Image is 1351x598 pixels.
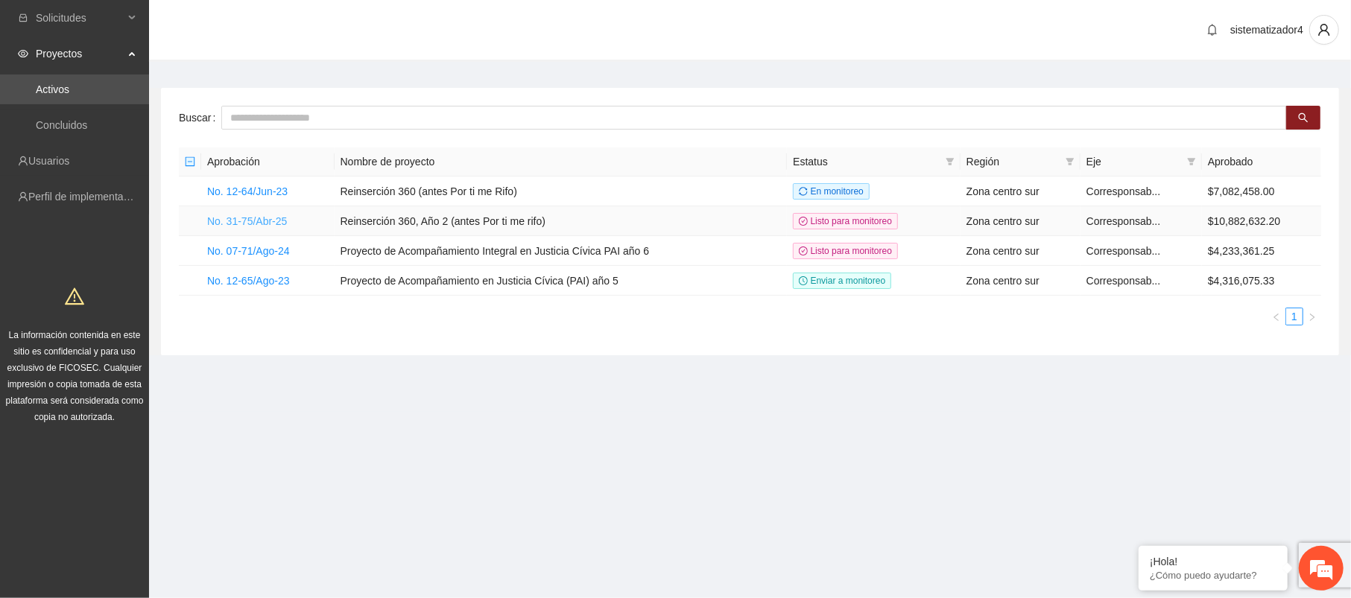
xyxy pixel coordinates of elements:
[179,106,221,130] label: Buscar
[961,266,1081,296] td: Zona centro sur
[1150,556,1276,567] div: ¡Hola!
[1303,308,1321,325] button: right
[1086,245,1161,257] span: Corresponsab...
[207,275,290,287] a: No. 12-65/Ago-23
[1150,570,1276,581] p: ¿Cómo puedo ayudarte?
[1268,308,1285,325] button: left
[65,287,84,306] span: warning
[1286,106,1320,130] button: search
[1303,308,1321,325] li: Next Page
[1298,112,1309,124] span: search
[1187,157,1196,166] span: filter
[1066,157,1075,166] span: filter
[961,236,1081,266] td: Zona centro sur
[1268,308,1285,325] li: Previous Page
[335,147,788,176] th: Nombre de proyecto
[1310,23,1338,36] span: user
[335,206,788,236] td: Reinserción 360, Año 2 (antes Por ti me rifo)
[18,13,28,23] span: inbox
[335,176,788,206] td: Reinserción 360 (antes Por ti me Rifo)
[1202,176,1321,206] td: $7,082,458.00
[799,246,808,255] span: check-circle
[1286,308,1303,325] a: 1
[1309,15,1339,45] button: user
[201,147,335,176] th: Aprobación
[1202,266,1321,296] td: $4,316,075.33
[36,83,69,95] a: Activos
[1308,313,1317,322] span: right
[36,119,87,131] a: Concluidos
[1184,150,1199,173] span: filter
[1063,150,1078,173] span: filter
[1285,308,1303,325] li: 1
[793,153,940,170] span: Estatus
[961,206,1081,236] td: Zona centro sur
[793,183,870,200] span: En monitoreo
[28,155,69,167] a: Usuarios
[793,213,898,229] span: Listo para monitoreo
[1230,24,1303,36] span: sistematizador4
[1202,206,1321,236] td: $10,882,632.20
[1201,24,1224,36] span: bell
[966,153,1060,170] span: Región
[1086,153,1181,170] span: Eje
[1272,313,1281,322] span: left
[207,215,287,227] a: No. 31-75/Abr-25
[207,245,290,257] a: No. 07-71/Ago-24
[793,243,898,259] span: Listo para monitoreo
[28,191,145,203] a: Perfil de implementadora
[207,185,288,197] a: No. 12-64/Jun-23
[1086,185,1161,197] span: Corresponsab...
[335,266,788,296] td: Proyecto de Acompañamiento en Justicia Cívica (PAI) año 5
[1202,147,1321,176] th: Aprobado
[1202,236,1321,266] td: $4,233,361.25
[18,48,28,59] span: eye
[185,156,195,167] span: minus-square
[799,217,808,226] span: check-circle
[799,187,808,196] span: sync
[36,39,124,69] span: Proyectos
[6,330,144,422] span: La información contenida en este sitio es confidencial y para uso exclusivo de FICOSEC. Cualquier...
[1086,215,1161,227] span: Corresponsab...
[36,3,124,33] span: Solicitudes
[799,276,808,285] span: clock-circle
[793,273,891,289] span: Enviar a monitoreo
[946,157,955,166] span: filter
[1200,18,1224,42] button: bell
[1086,275,1161,287] span: Corresponsab...
[943,150,958,173] span: filter
[335,236,788,266] td: Proyecto de Acompañamiento Integral en Justicia Cívica PAI año 6
[961,176,1081,206] td: Zona centro sur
